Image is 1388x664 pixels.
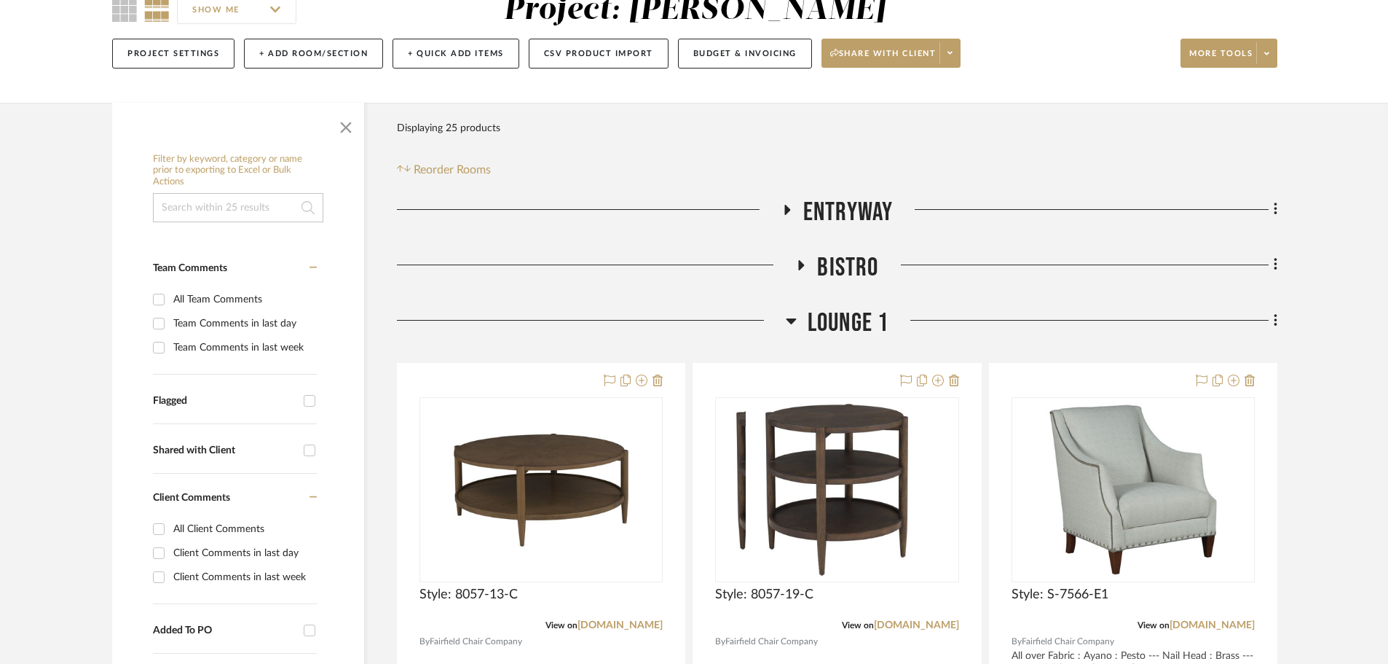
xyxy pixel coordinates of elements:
div: Team Comments in last week [173,336,313,359]
div: All Team Comments [173,288,313,311]
div: Client Comments in last day [173,542,313,565]
span: Entryway [803,197,894,228]
a: [DOMAIN_NAME] [577,620,663,630]
span: Client Comments [153,493,230,503]
button: Reorder Rooms [397,161,491,179]
button: More tools [1180,39,1277,68]
span: By [419,635,430,649]
span: View on [545,621,577,630]
img: Style: 8057-19-C [746,399,928,581]
span: More tools [1189,48,1253,70]
span: View on [1137,621,1170,630]
button: + Add Room/Section [244,39,383,69]
a: [DOMAIN_NAME] [874,620,959,630]
a: [DOMAIN_NAME] [1170,620,1255,630]
div: Displaying 25 products [397,114,500,143]
span: Fairfield Chair Company [725,635,818,649]
span: Style: S-7566-E1 [1012,587,1108,603]
h6: Filter by keyword, category or name prior to exporting to Excel or Bulk Actions [153,154,323,188]
div: Team Comments in last day [173,312,313,335]
span: View on [842,621,874,630]
span: Team Comments [153,263,227,273]
span: By [1012,635,1022,649]
span: Style: 8057-19-C [715,587,813,603]
button: + Quick Add Items [393,39,519,69]
div: Shared with Client [153,445,296,457]
span: By [715,635,725,649]
span: Share with client [830,48,936,70]
span: Bistro [817,252,878,284]
button: Project Settings [112,39,234,69]
span: Lounge 1 [808,308,889,339]
div: Added To PO [153,625,296,637]
div: All Client Comments [173,517,313,541]
div: Flagged [153,395,296,407]
span: Reorder Rooms [414,161,491,179]
span: Fairfield Chair Company [430,635,522,649]
img: Style: 8057-13-C [450,399,632,581]
span: Style: 8057-13-C [419,587,518,603]
img: Style: S-7566-E1 [1042,399,1224,581]
button: CSV Product Import [529,39,669,69]
button: Close [331,110,360,139]
button: Budget & Invoicing [678,39,812,69]
input: Search within 25 results [153,193,323,222]
div: Client Comments in last week [173,566,313,589]
button: Share with client [821,39,961,68]
span: Fairfield Chair Company [1022,635,1114,649]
